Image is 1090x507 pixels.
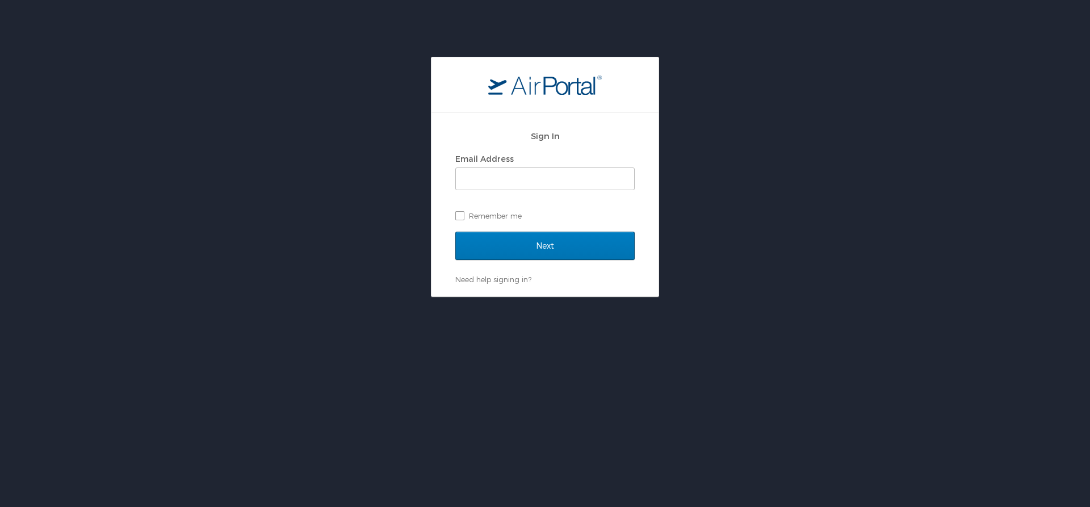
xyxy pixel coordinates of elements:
a: Need help signing in? [455,275,531,284]
label: Email Address [455,154,514,164]
img: logo [488,74,602,95]
label: Remember me [455,207,635,224]
h2: Sign In [455,129,635,143]
input: Next [455,232,635,260]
